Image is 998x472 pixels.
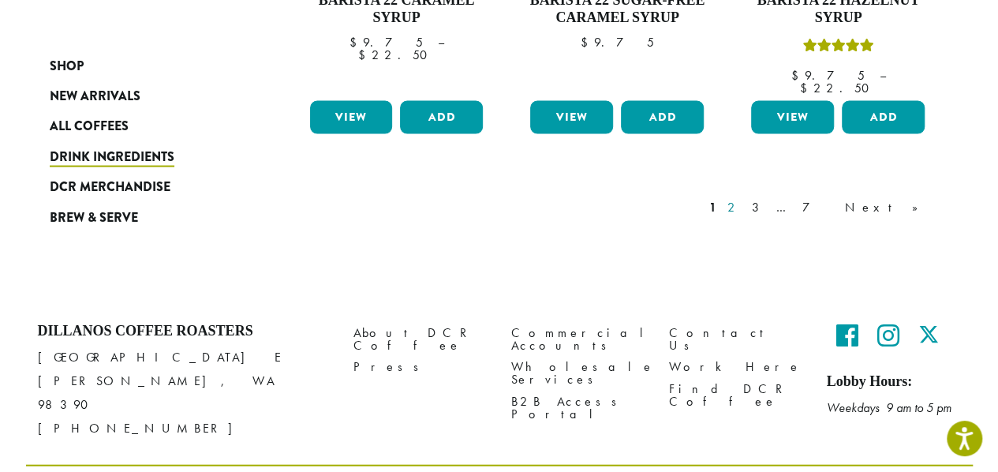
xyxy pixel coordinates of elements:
[800,80,877,96] bdi: 22.50
[800,80,813,96] span: $
[50,148,174,167] span: Drink Ingredients
[50,87,140,107] span: New Arrivals
[50,202,239,232] a: Brew & Serve
[751,101,834,134] a: View
[38,323,330,340] h4: Dillanos Coffee Roasters
[791,67,864,84] bdi: 9.75
[581,34,654,51] bdi: 9.75
[802,36,873,60] div: Rated 5.00 out of 5
[669,378,803,412] a: Find DCR Coffee
[358,47,435,63] bdi: 22.50
[706,198,720,217] a: 1
[349,34,422,51] bdi: 9.75
[50,57,84,77] span: Shop
[827,399,951,416] em: Weekdays 9 am to 5 pm
[511,323,645,357] a: Commercial Accounts
[724,198,744,217] a: 2
[621,101,704,134] button: Add
[437,34,443,51] span: –
[50,117,129,137] span: All Coffees
[842,198,933,217] a: Next »
[669,323,803,357] a: Contact Us
[38,346,330,440] p: [GEOGRAPHIC_DATA] E [PERSON_NAME], WA 98390 [PHONE_NUMBER]
[511,391,645,425] a: B2B Access Portal
[358,47,372,63] span: $
[353,323,488,357] a: About DCR Coffee
[669,357,803,378] a: Work Here
[827,373,961,391] h5: Lobby Hours:
[879,67,885,84] span: –
[400,101,483,134] button: Add
[842,101,925,134] button: Add
[50,178,170,197] span: DCR Merchandise
[50,51,239,81] a: Shop
[50,142,239,172] a: Drink Ingredients
[349,34,362,51] span: $
[50,81,239,111] a: New Arrivals
[581,34,594,51] span: $
[791,67,804,84] span: $
[511,357,645,391] a: Wholesale Services
[749,198,768,217] a: 3
[530,101,613,134] a: View
[310,101,393,134] a: View
[353,357,488,378] a: Press
[799,198,837,217] a: 7
[50,111,239,141] a: All Coffees
[773,198,794,217] a: …
[50,172,239,202] a: DCR Merchandise
[50,208,138,228] span: Brew & Serve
